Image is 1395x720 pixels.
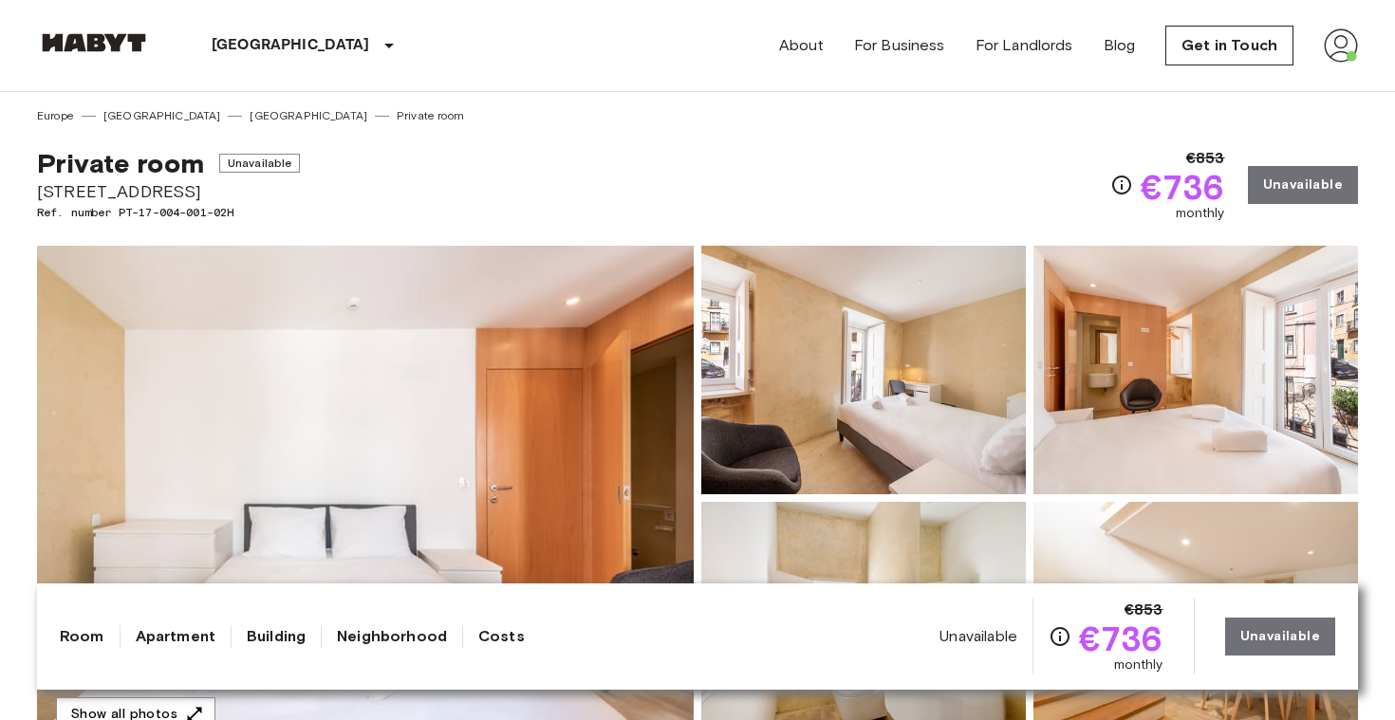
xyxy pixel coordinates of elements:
[1125,599,1163,621] span: €853
[1114,655,1163,674] span: monthly
[779,34,824,57] a: About
[337,625,447,648] a: Neighborhood
[60,625,104,648] a: Room
[219,154,301,173] span: Unavailable
[1186,147,1225,170] span: €853
[103,107,221,124] a: [GEOGRAPHIC_DATA]
[37,179,300,204] span: [STREET_ADDRESS]
[37,107,74,124] a: Europe
[701,246,1026,494] img: Picture of unit PT-17-004-001-02H
[247,625,306,648] a: Building
[1049,625,1071,648] svg: Check cost overview for full price breakdown. Please note that discounts apply to new joiners onl...
[37,147,204,179] span: Private room
[1141,170,1225,204] span: €736
[212,34,370,57] p: [GEOGRAPHIC_DATA]
[37,33,151,52] img: Habyt
[1104,34,1136,57] a: Blog
[1033,246,1358,494] img: Picture of unit PT-17-004-001-02H
[1110,174,1133,196] svg: Check cost overview for full price breakdown. Please note that discounts apply to new joiners onl...
[37,204,300,221] span: Ref. number PT-17-004-001-02H
[478,625,525,648] a: Costs
[976,34,1073,57] a: For Landlords
[1079,621,1163,655] span: €736
[136,625,215,648] a: Apartment
[397,107,464,124] a: Private room
[854,34,945,57] a: For Business
[1324,28,1358,63] img: avatar
[1165,26,1293,65] a: Get in Touch
[1176,204,1225,223] span: monthly
[939,626,1017,647] span: Unavailable
[250,107,367,124] a: [GEOGRAPHIC_DATA]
